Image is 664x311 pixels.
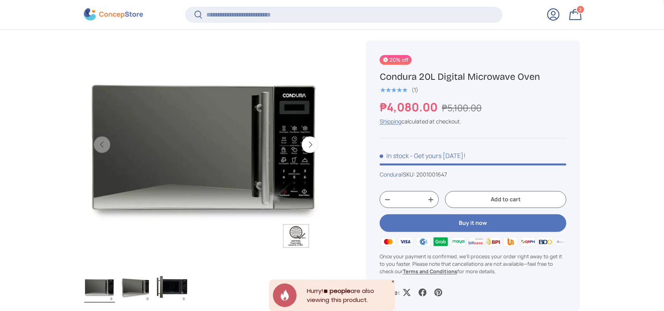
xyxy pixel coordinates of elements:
span: ★★★★★ [380,86,408,94]
p: Once your payment is confirmed, we'll process your order right away to get it to you faster. Plea... [380,253,566,276]
img: master [380,236,397,248]
media-gallery: Gallery Viewer [84,23,328,305]
div: 5.0 out of 5.0 stars [380,86,408,94]
img: maya [449,236,467,248]
button: Add to cart [445,191,566,208]
img: billease [467,236,484,248]
a: Condura [380,171,401,178]
a: 5.0 out of 5.0 stars (1) [380,85,418,94]
h1: Condura 20L Digital Microwave Oven [380,71,566,83]
span: 2 [579,7,582,13]
div: (1) [412,87,418,93]
a: Shipping [380,118,401,125]
span: 20% off [380,55,412,65]
img: ConcepStore [84,9,143,21]
img: qrph [519,236,537,248]
s: ₱5,100.00 [442,101,482,114]
img: metrobank [555,236,572,248]
img: grabpay [432,236,449,248]
strong: ₱4,080.00 [380,99,440,115]
img: bpi [484,236,502,248]
img: gcash [415,236,432,248]
span: SKU: [403,171,415,178]
img: bdo [537,236,554,248]
div: Close [391,280,395,283]
span: | [401,171,447,178]
span: In stock [380,151,409,160]
div: calculated at checkout. [380,117,566,125]
img: visa [397,236,414,248]
button: Buy it now [380,214,566,232]
a: Terms and Conditions [403,268,457,275]
img: ubp [502,236,519,248]
img: Condura 20L Digital Microwave Oven [84,271,115,303]
span: 2001001647 [416,171,447,178]
img: Condura 20L Digital Microwave Oven [157,271,187,303]
p: - Get yours [DATE]! [410,151,466,160]
img: Condura 20L Digital Microwave Oven [121,271,151,303]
